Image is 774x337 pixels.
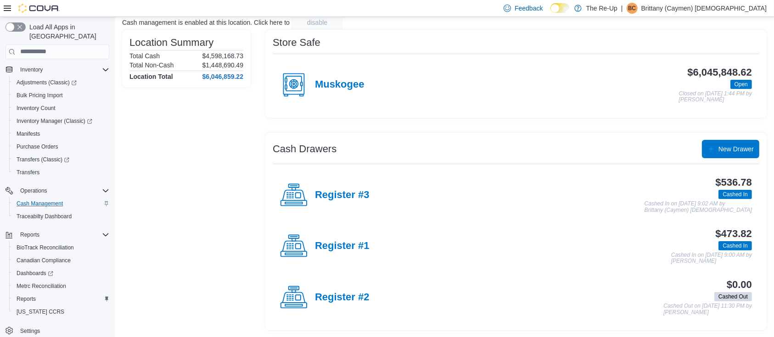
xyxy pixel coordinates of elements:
[9,305,113,318] button: [US_STATE] CCRS
[9,293,113,305] button: Reports
[9,166,113,179] button: Transfers
[586,3,617,14] p: The Re-Up
[9,280,113,293] button: Metrc Reconciliation
[202,61,243,69] p: $1,448,690.49
[718,293,748,301] span: Cashed Out
[9,89,113,102] button: Bulk Pricing Import
[687,67,752,78] h3: $6,045,848.62
[9,102,113,115] button: Inventory Count
[17,79,77,86] span: Adjustments (Classic)
[13,306,109,317] span: Washington CCRS
[17,130,40,138] span: Manifests
[17,200,63,207] span: Cash Management
[13,268,57,279] a: Dashboards
[9,210,113,223] button: Traceabilty Dashboard
[727,279,752,290] h3: $0.00
[2,324,113,337] button: Settings
[716,177,752,188] h3: $536.78
[17,326,44,337] a: Settings
[17,117,92,125] span: Inventory Manager (Classic)
[122,19,290,26] p: Cash management is enabled at this location. Click here to
[13,103,109,114] span: Inventory Count
[13,293,39,304] a: Reports
[515,4,543,13] span: Feedback
[621,3,623,14] p: |
[17,308,64,315] span: [US_STATE] CCRS
[2,228,113,241] button: Reports
[627,3,638,14] div: Brittany (Caymen) Christian
[641,3,767,14] p: Brittany (Caymen) [DEMOGRAPHIC_DATA]
[273,144,337,155] h3: Cash Drawers
[13,211,75,222] a: Traceabilty Dashboard
[9,153,113,166] a: Transfers (Classic)
[13,198,109,209] span: Cash Management
[645,201,752,213] p: Cashed In on [DATE] 9:02 AM by Brittany (Caymen) [DEMOGRAPHIC_DATA]
[20,231,39,238] span: Reports
[628,3,636,14] span: BC
[9,127,113,140] button: Manifests
[9,241,113,254] button: BioTrack Reconciliation
[17,105,56,112] span: Inventory Count
[315,292,370,304] h4: Register #2
[671,252,752,265] p: Cashed In on [DATE] 9:00 AM by [PERSON_NAME]
[735,80,748,88] span: Open
[2,63,113,76] button: Inventory
[13,281,109,292] span: Metrc Reconciliation
[9,76,113,89] a: Adjustments (Classic)
[13,167,109,178] span: Transfers
[13,116,109,127] span: Inventory Manager (Classic)
[663,303,752,315] p: Cashed Out on [DATE] 11:30 PM by [PERSON_NAME]
[17,257,71,264] span: Canadian Compliance
[550,3,570,13] input: Dark Mode
[718,241,752,250] span: Cashed In
[17,229,43,240] button: Reports
[13,128,44,139] a: Manifests
[26,22,109,41] span: Load All Apps in [GEOGRAPHIC_DATA]
[9,197,113,210] button: Cash Management
[20,327,40,335] span: Settings
[129,61,174,69] h6: Total Non-Cash
[129,52,160,60] h6: Total Cash
[13,116,96,127] a: Inventory Manager (Classic)
[714,292,752,301] span: Cashed Out
[730,80,752,89] span: Open
[273,37,320,48] h3: Store Safe
[13,268,109,279] span: Dashboards
[202,52,243,60] p: $4,598,168.73
[679,91,752,103] p: Closed on [DATE] 1:44 PM by [PERSON_NAME]
[718,190,752,199] span: Cashed In
[13,242,78,253] a: BioTrack Reconciliation
[723,190,748,199] span: Cashed In
[17,295,36,303] span: Reports
[17,92,63,99] span: Bulk Pricing Import
[13,154,109,165] span: Transfers (Classic)
[13,255,74,266] a: Canadian Compliance
[17,185,51,196] button: Operations
[17,325,109,336] span: Settings
[9,267,113,280] a: Dashboards
[17,282,66,290] span: Metrc Reconciliation
[20,187,47,194] span: Operations
[13,141,109,152] span: Purchase Orders
[2,184,113,197] button: Operations
[17,244,74,251] span: BioTrack Reconciliation
[129,37,213,48] h3: Location Summary
[13,293,109,304] span: Reports
[13,128,109,139] span: Manifests
[13,281,70,292] a: Metrc Reconciliation
[17,64,46,75] button: Inventory
[13,141,62,152] a: Purchase Orders
[17,229,109,240] span: Reports
[13,77,109,88] span: Adjustments (Classic)
[292,15,343,30] button: disable
[18,4,60,13] img: Cova
[13,167,43,178] a: Transfers
[9,254,113,267] button: Canadian Compliance
[315,79,365,91] h4: Muskogee
[17,64,109,75] span: Inventory
[17,213,72,220] span: Traceabilty Dashboard
[20,66,43,73] span: Inventory
[13,77,80,88] a: Adjustments (Classic)
[17,185,109,196] span: Operations
[17,156,69,163] span: Transfers (Classic)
